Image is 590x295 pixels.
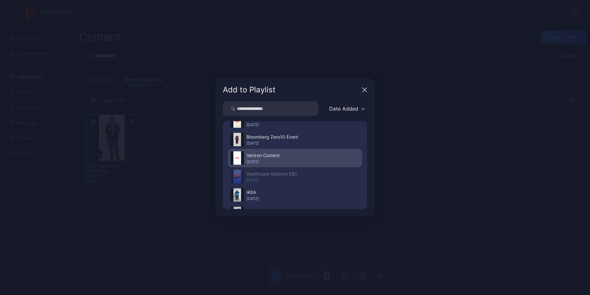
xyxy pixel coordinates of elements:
div: [DATE] [246,196,259,201]
div: Primark [246,207,262,215]
div: [DATE] [246,122,272,127]
div: Bloomberg Zero10 Event [246,133,298,141]
div: [DATE] [246,159,280,164]
div: Verizon Content [246,152,280,159]
div: Add to Playlist [223,86,359,94]
div: IKEA [246,189,259,196]
div: Healthcare Ashburn EBC [246,170,298,178]
button: Date Added [326,101,367,116]
div: [DATE] [246,178,298,183]
div: [DATE] [246,141,298,146]
div: Date Added [329,105,358,112]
